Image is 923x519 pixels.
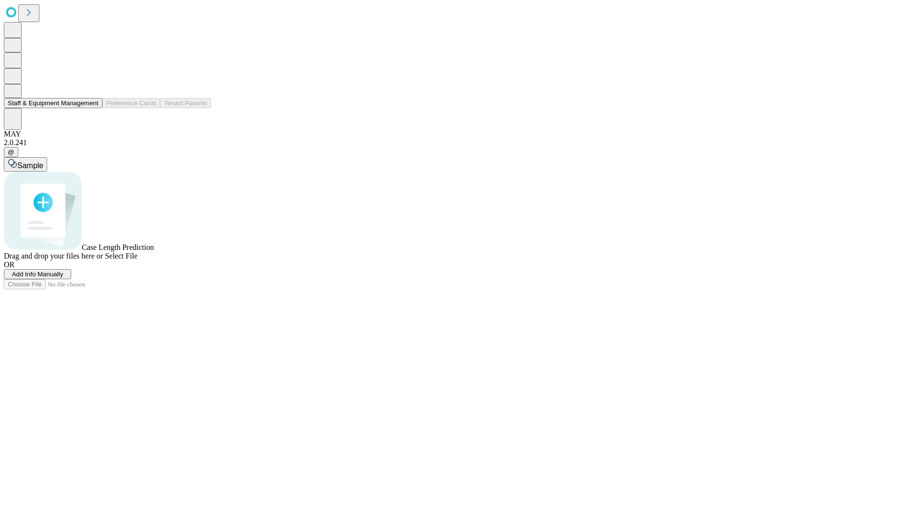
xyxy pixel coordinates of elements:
button: @ [4,147,18,157]
div: MAY [4,130,919,138]
button: Staff & Equipment Management [4,98,102,108]
span: OR [4,260,14,269]
span: Sample [17,161,43,170]
span: @ [8,148,14,156]
div: 2.0.241 [4,138,919,147]
button: Preference Cards [102,98,160,108]
button: Add Info Manually [4,269,71,279]
button: Sample [4,157,47,172]
span: Add Info Manually [12,271,63,278]
button: Tenant Params [160,98,211,108]
span: Case Length Prediction [82,243,154,251]
span: Drag and drop your files here or [4,252,103,260]
span: Select File [105,252,137,260]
